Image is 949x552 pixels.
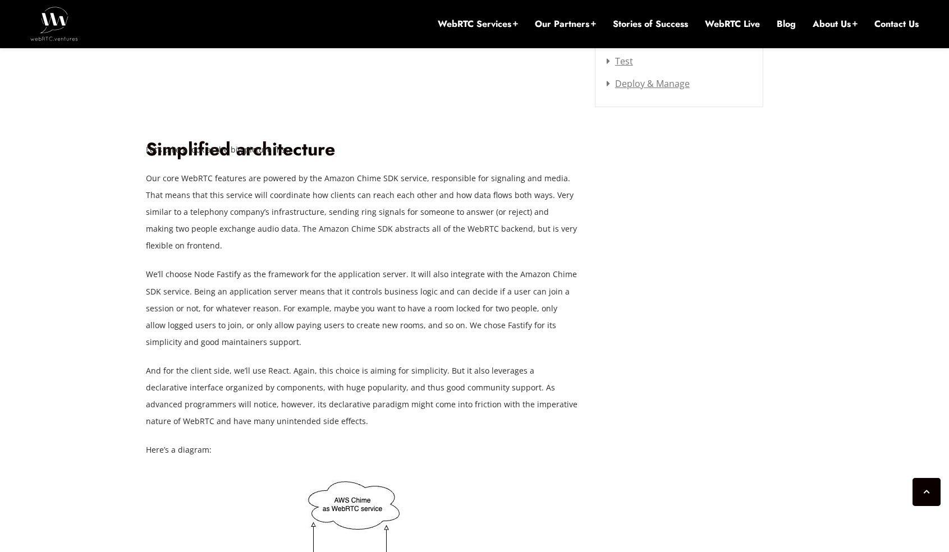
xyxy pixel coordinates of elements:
a: WebRTC Services [438,18,518,30]
a: Our Partners [535,18,596,30]
p: We’ll choose Node Fastify as the framework for the application server. It will also integrate wit... [146,266,578,350]
h1: Simplified architecture [146,66,578,161]
p: Let’s take a look at the big picture first. [146,141,578,158]
p: Our core WebRTC features are powered by the Amazon Chime SDK service, responsible for signaling a... [146,170,578,254]
a: Blog [777,18,796,30]
a: Deploy & Manage [607,77,690,90]
a: Test [607,55,633,67]
a: Stories of Success [613,18,688,30]
a: WebRTC Live [705,18,760,30]
p: And for the client side, we’ll use React. Again, this choice is aiming for simplicity. But it als... [146,362,578,430]
a: About Us [813,18,858,30]
img: WebRTC.ventures [30,7,78,40]
p: Here’s a diagram: [146,441,578,458]
a: Contact Us [874,18,919,30]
